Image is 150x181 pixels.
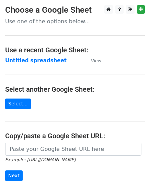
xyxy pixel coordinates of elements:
h3: Choose a Google Sheet [5,5,145,15]
p: Use one of the options below... [5,18,145,25]
h4: Use a recent Google Sheet: [5,46,145,54]
a: Untitled spreadsheet [5,57,67,64]
input: Paste your Google Sheet URL here [5,143,141,156]
h4: Copy/paste a Google Sheet URL: [5,132,145,140]
a: View [84,57,101,64]
h4: Select another Google Sheet: [5,85,145,93]
small: Example: [URL][DOMAIN_NAME] [5,157,76,162]
small: View [91,58,101,63]
a: Select... [5,99,31,109]
input: Next [5,170,23,181]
